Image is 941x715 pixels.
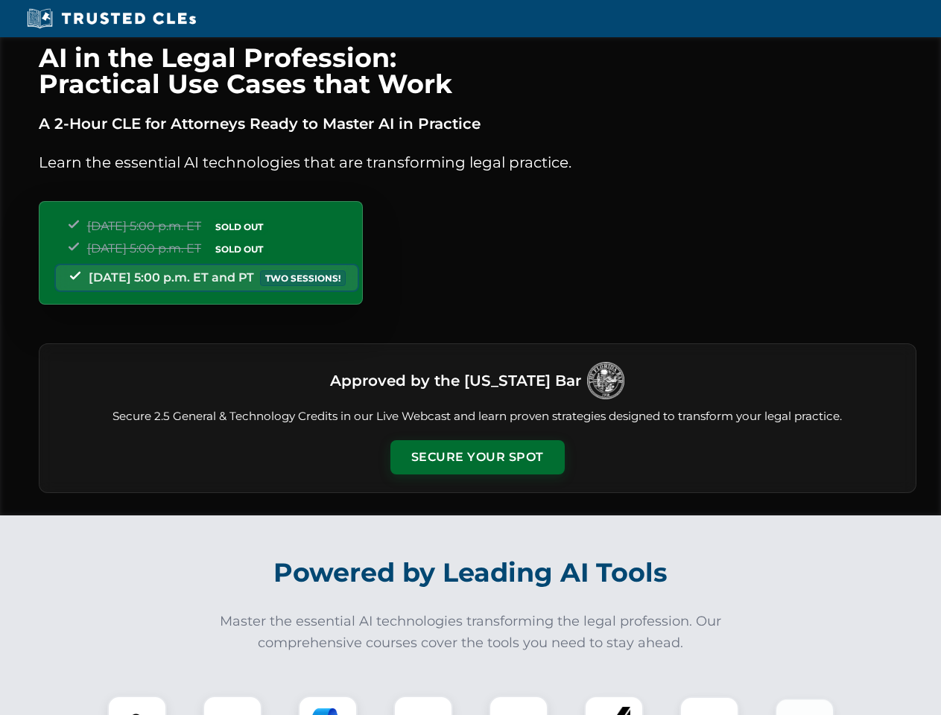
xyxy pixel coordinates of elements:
p: Master the essential AI technologies transforming the legal profession. Our comprehensive courses... [210,611,732,654]
h3: Approved by the [US_STATE] Bar [330,367,581,394]
h1: AI in the Legal Profession: Practical Use Cases that Work [39,45,916,97]
img: Trusted CLEs [22,7,200,30]
button: Secure Your Spot [390,440,565,474]
span: [DATE] 5:00 p.m. ET [87,241,201,255]
h2: Powered by Leading AI Tools [58,547,884,599]
p: A 2-Hour CLE for Attorneys Ready to Master AI in Practice [39,112,916,136]
p: Learn the essential AI technologies that are transforming legal practice. [39,150,916,174]
span: [DATE] 5:00 p.m. ET [87,219,201,233]
img: Logo [587,362,624,399]
p: Secure 2.5 General & Technology Credits in our Live Webcast and learn proven strategies designed ... [57,408,898,425]
span: SOLD OUT [210,219,268,235]
span: SOLD OUT [210,241,268,257]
